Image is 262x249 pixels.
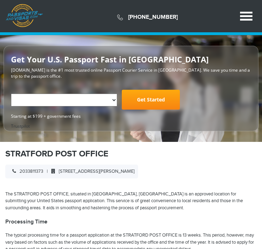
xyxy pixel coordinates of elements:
a: Trustpilot [11,123,30,129]
span: Starting at $199 + government fees [11,113,251,119]
h2: Get Your U.S. Passport Fast in [GEOGRAPHIC_DATA] [11,55,251,63]
span: [STREET_ADDRESS][PERSON_NAME] [48,168,135,174]
h1: STRATFORD POST OFFICE [5,149,257,159]
h2: Processing Time [5,218,257,225]
a: [PHONE_NUMBER] [128,14,178,21]
span: 2033811373 [9,168,43,174]
a: Get Started [122,90,180,110]
a: Passports & [DOMAIN_NAME] [6,4,43,29]
p: The STRATFORD POST OFFICE, situated in [GEOGRAPHIC_DATA], [GEOGRAPHIC_DATA] is an approved locati... [5,191,257,212]
div: | [5,165,138,179]
p: [DOMAIN_NAME] is the #1 most trusted online Passport Courier Service in [GEOGRAPHIC_DATA]. We sav... [11,67,251,79]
